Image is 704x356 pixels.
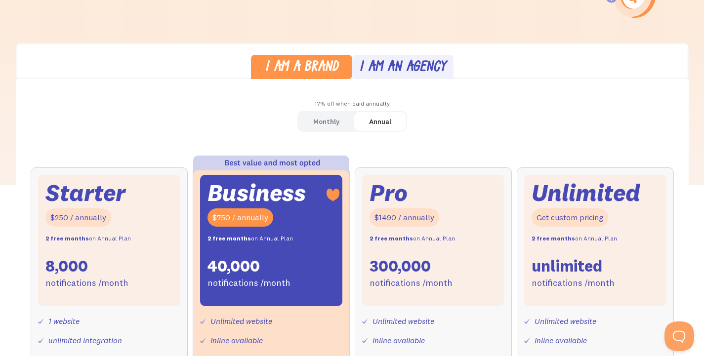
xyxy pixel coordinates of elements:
[45,182,125,203] div: Starter
[207,232,293,246] div: on Annual Plan
[207,235,251,242] strong: 2 free months
[359,61,446,75] div: I am an agency
[370,235,413,242] strong: 2 free months
[210,333,263,348] div: Inline available
[370,182,408,203] div: Pro
[532,232,617,246] div: on Annual Plan
[535,333,587,348] div: Inline available
[48,333,122,348] div: unlimited integration
[265,61,338,75] div: I am a brand
[370,208,439,227] div: $1490 / annually
[373,333,425,348] div: Inline available
[370,256,431,277] div: 300,000
[532,235,575,242] strong: 2 free months
[45,256,88,277] div: 8,000
[45,232,131,246] div: on Annual Plan
[48,314,80,328] div: 1 website
[370,276,453,290] div: notifications /month
[532,208,608,227] div: Get custom pricing
[535,314,596,328] div: Unlimited website
[532,182,640,203] div: Unlimited
[532,256,602,277] div: unlimited
[207,182,306,203] div: Business
[207,256,260,277] div: 40,000
[369,115,391,129] div: Annual
[210,314,272,328] div: Unlimited website
[45,276,128,290] div: notifications /month
[207,208,273,227] div: $750 / annually
[45,208,111,227] div: $250 / annually
[370,232,455,246] div: on Annual Plan
[207,276,290,290] div: notifications /month
[313,115,339,129] div: Monthly
[664,321,694,351] iframe: Toggle Customer Support
[16,97,689,111] div: 17% off when paid annually
[532,276,615,290] div: notifications /month
[373,314,434,328] div: Unlimited website
[45,235,89,242] strong: 2 free months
